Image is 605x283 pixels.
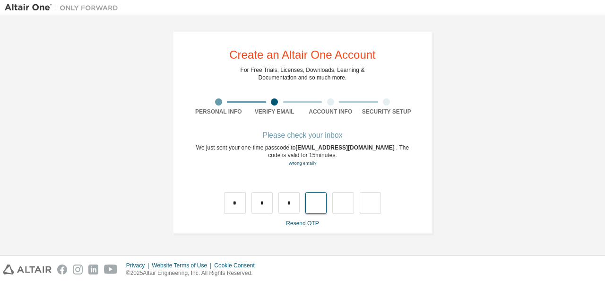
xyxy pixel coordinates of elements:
[241,66,365,81] div: For Free Trials, Licenses, Downloads, Learning & Documentation and so much more.
[152,262,214,269] div: Website Terms of Use
[286,220,319,227] a: Resend OTP
[229,49,376,61] div: Create an Altair One Account
[214,262,260,269] div: Cookie Consent
[359,108,415,115] div: Security Setup
[126,262,152,269] div: Privacy
[73,265,83,274] img: instagram.svg
[295,144,396,151] span: [EMAIL_ADDRESS][DOMAIN_NAME]
[5,3,123,12] img: Altair One
[3,265,52,274] img: altair_logo.svg
[190,108,247,115] div: Personal Info
[190,144,415,167] div: We just sent your one-time passcode to . The code is valid for 15 minutes.
[302,108,359,115] div: Account Info
[247,108,303,115] div: Verify Email
[104,265,118,274] img: youtube.svg
[57,265,67,274] img: facebook.svg
[126,269,260,277] p: © 2025 Altair Engineering, Inc. All Rights Reserved.
[288,160,316,166] a: Go back to the registration form
[88,265,98,274] img: linkedin.svg
[190,133,415,138] div: Please check your inbox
